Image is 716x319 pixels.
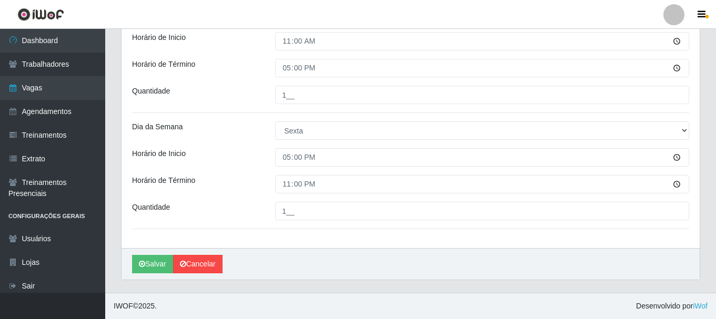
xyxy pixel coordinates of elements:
[275,175,689,193] input: 00:00
[275,32,689,50] input: 00:00
[275,86,689,104] input: Informe a quantidade...
[275,59,689,77] input: 00:00
[17,8,64,21] img: CoreUI Logo
[132,148,186,159] label: Horário de Inicio
[114,301,157,312] span: © 2025 .
[132,121,183,132] label: Dia da Semana
[173,255,223,273] a: Cancelar
[132,86,170,97] label: Quantidade
[275,202,689,220] input: Informe a quantidade...
[132,255,173,273] button: Salvar
[132,175,195,186] label: Horário de Término
[275,148,689,167] input: 00:00
[132,202,170,213] label: Quantidade
[132,59,195,70] label: Horário de Término
[693,302,708,310] a: iWof
[132,32,186,43] label: Horário de Inicio
[114,302,133,310] span: IWOF
[636,301,708,312] span: Desenvolvido por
